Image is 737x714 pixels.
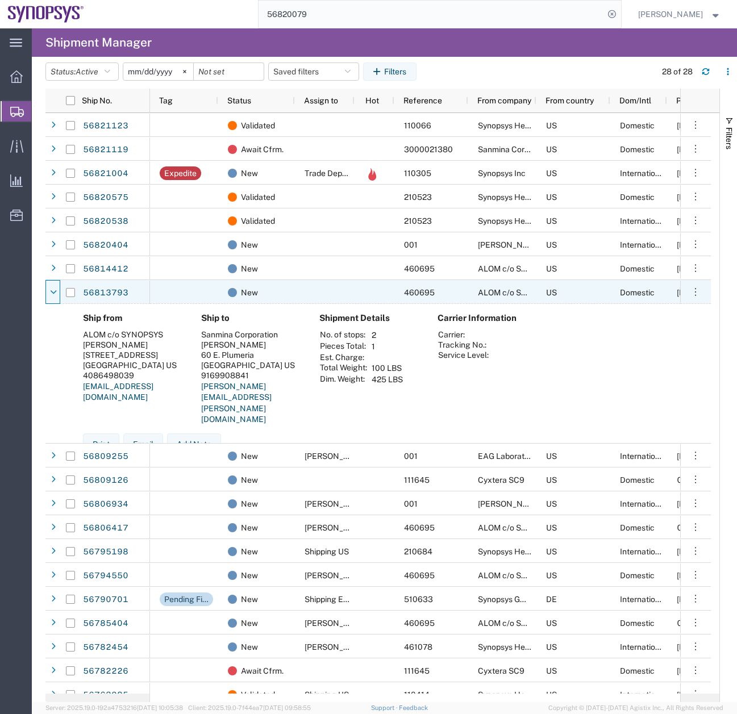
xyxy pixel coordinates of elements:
h4: Ship from [83,313,183,323]
span: 09/15/2025 [677,193,702,202]
span: New [241,492,258,516]
a: 56809255 [82,448,129,466]
span: Javad EMS [478,240,561,249]
th: Tracking No.: [438,340,489,350]
span: Pickup date [676,96,719,105]
input: Not set [123,63,193,80]
span: Synopsys GmbH [478,595,538,604]
div: [GEOGRAPHIC_DATA] US [201,360,301,370]
span: Rafael Chacon [305,499,369,508]
h4: Shipment Manager [45,28,152,57]
span: US [546,216,557,226]
div: Pending Finance Approval [164,592,209,606]
span: Filters [724,127,734,149]
a: 56813793 [82,284,129,302]
span: Domestic [620,666,655,675]
a: 56790701 [82,591,129,609]
span: 09/15/2025 [677,169,702,178]
span: 110305 [404,169,431,178]
div: 28 of 28 [662,66,693,78]
span: 510633 [404,595,433,604]
span: From company [477,96,531,105]
img: logo [8,6,84,23]
span: 461078 [404,642,432,652]
span: International [620,642,667,652]
span: US [546,523,557,532]
span: 09/11/2025 [677,666,702,675]
span: US [546,547,557,556]
span: US [546,121,557,130]
h4: Ship to [201,313,301,323]
span: 09/16/2025 [677,475,728,485]
span: Tag [159,96,173,105]
span: 09/16/2025 [677,523,728,532]
span: International [620,240,667,249]
span: New [241,611,258,635]
span: 09/15/2025 [677,547,702,556]
span: Await Cfrm. [241,137,284,161]
input: Not set [194,63,264,80]
span: 460695 [404,288,435,297]
span: 09/15/2025 [677,571,702,580]
span: 110066 [404,121,431,130]
span: New [241,444,258,468]
span: US [546,264,557,273]
span: Synopsys Headquarters USSV [478,547,588,556]
span: US [546,288,557,297]
span: Domestic [620,193,655,202]
span: Domestic [620,475,655,485]
span: Validated [241,114,275,137]
span: Javad EMS [478,499,561,508]
td: 100 LBS [368,362,407,374]
a: 56820404 [82,236,129,254]
a: 56782226 [82,662,129,680]
div: ALOM c/o SYNOPSYS [83,329,183,340]
span: Domestic [620,571,655,580]
span: Validated [241,185,275,209]
span: 09/15/2025 [677,145,702,154]
span: ALOM c/o SYNOPSYS [478,619,558,628]
a: 56821123 [82,117,129,135]
span: Synopsys Headquarters USSV [478,690,588,699]
span: 09/11/2025 [677,642,702,652]
span: US [546,619,557,628]
span: 09/16/2025 [677,619,728,628]
span: ALOM c/o SYNOPSYS [478,288,558,297]
span: 111645 [404,666,430,675]
span: Copyright © [DATE]-[DATE] Agistix Inc., All Rights Reserved [548,703,723,713]
span: 3000021380 [404,145,453,154]
span: New [241,281,258,304]
span: ALOM c/o SYNOPSYS [478,571,558,580]
th: Pieces Total: [319,341,368,352]
span: US [546,145,557,154]
span: 460695 [404,264,435,273]
div: 60 E. Plumeria [201,350,301,360]
span: International [620,690,667,699]
span: Synopsys Headquarters USSV [478,642,588,652]
span: US [546,690,557,699]
span: ALOM c/o SYNOPSYS [478,523,558,532]
span: Reference [403,96,442,105]
span: [DATE] 10:05:38 [137,704,183,711]
span: From country [546,96,594,105]
div: [PERSON_NAME] [201,340,301,350]
span: Shipping US [305,547,349,556]
span: 09/15/2025 [677,240,702,249]
button: Filters [363,62,417,81]
button: Add Note [167,433,221,456]
input: Search for shipment number, reference number [259,1,604,28]
span: US [546,475,557,485]
a: 56806934 [82,495,129,513]
span: DE [546,595,557,604]
span: Shipping US [305,690,349,699]
span: Await Cfrm. [241,659,284,683]
a: 56821119 [82,141,129,159]
span: 09/12/2025 [677,288,702,297]
span: International [620,452,667,461]
th: Total Weight: [319,362,368,374]
button: Email [123,433,163,456]
span: International [620,216,667,226]
span: 111645 [404,475,430,485]
span: 09/12/2025 [677,499,702,508]
span: 460695 [404,619,435,628]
